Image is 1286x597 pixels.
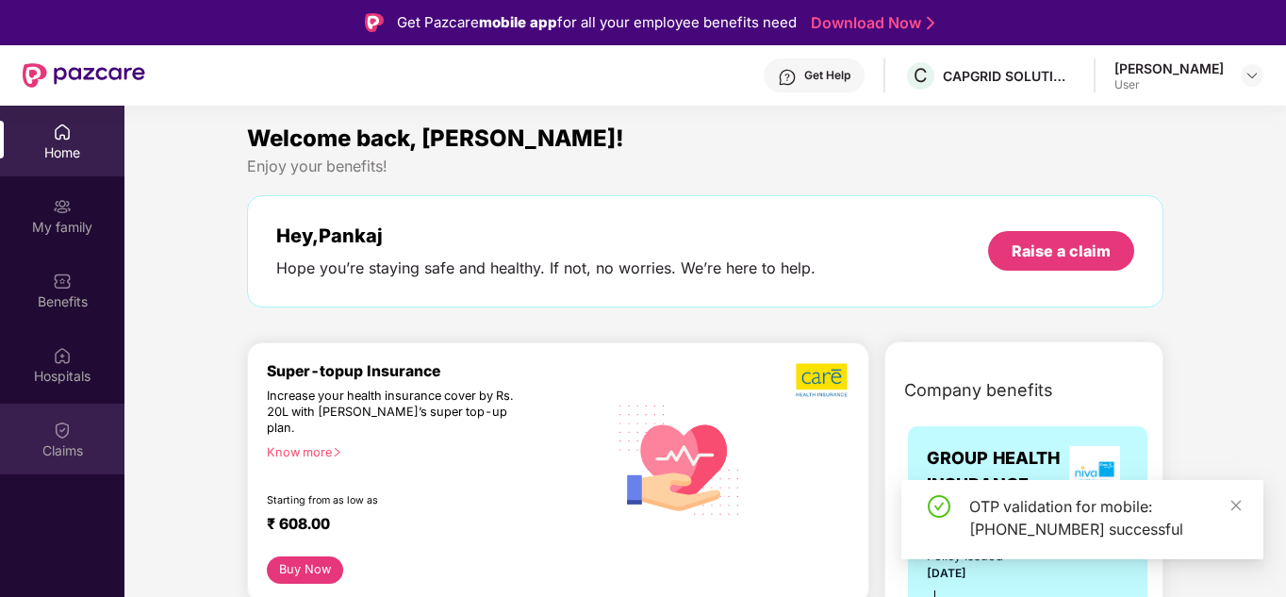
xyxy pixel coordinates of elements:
[796,362,849,398] img: b5dec4f62d2307b9de63beb79f102df3.png
[267,515,588,538] div: ₹ 608.00
[53,346,72,365] img: svg+xml;base64,PHN2ZyBpZD0iSG9zcGl0YWxzIiB4bWxucz0iaHR0cDovL3d3dy53My5vcmcvMjAwMC9zdmciIHdpZHRoPS...
[247,124,624,152] span: Welcome back, [PERSON_NAME]!
[927,445,1061,499] span: GROUP HEALTH INSURANCE
[276,224,816,247] div: Hey, Pankaj
[23,63,145,88] img: New Pazcare Logo
[969,495,1241,540] div: OTP validation for mobile: [PHONE_NUMBER] successful
[332,447,342,457] span: right
[904,377,1053,404] span: Company benefits
[804,68,850,83] div: Get Help
[928,495,950,518] span: check-circle
[267,556,343,584] button: Buy Now
[1114,59,1224,77] div: [PERSON_NAME]
[276,258,816,278] div: Hope you’re staying safe and healthy. If not, no worries. We’re here to help.
[607,385,753,533] img: svg+xml;base64,PHN2ZyB4bWxucz0iaHR0cDovL3d3dy53My5vcmcvMjAwMC9zdmciIHhtbG5zOnhsaW5rPSJodHRwOi8vd3...
[53,421,72,439] img: svg+xml;base64,PHN2ZyBpZD0iQ2xhaW0iIHhtbG5zPSJodHRwOi8vd3d3LnczLm9yZy8yMDAwL3N2ZyIgd2lkdGg9IjIwIi...
[811,13,929,33] a: Download Now
[53,197,72,216] img: svg+xml;base64,PHN2ZyB3aWR0aD0iMjAiIGhlaWdodD0iMjAiIHZpZXdCb3g9IjAgMCAyMCAyMCIgZmlsbD0ibm9uZSIgeG...
[479,13,557,31] strong: mobile app
[397,11,797,34] div: Get Pazcare for all your employee benefits need
[943,67,1075,85] div: CAPGRID SOLUTIONS PRIVATE LIMITED
[1012,240,1111,261] div: Raise a claim
[1114,77,1224,92] div: User
[1229,499,1243,512] span: close
[927,566,966,580] span: [DATE]
[927,13,934,33] img: Stroke
[1245,68,1260,83] img: svg+xml;base64,PHN2ZyBpZD0iRHJvcGRvd24tMzJ4MzIiIHhtbG5zPSJodHRwOi8vd3d3LnczLm9yZy8yMDAwL3N2ZyIgd2...
[914,64,928,87] span: C
[267,362,607,380] div: Super-topup Insurance
[53,123,72,141] img: svg+xml;base64,PHN2ZyBpZD0iSG9tZSIgeG1sbnM9Imh0dHA6Ly93d3cudzMub3JnLzIwMDAvc3ZnIiB3aWR0aD0iMjAiIG...
[267,389,525,437] div: Increase your health insurance cover by Rs. 20L with [PERSON_NAME]’s super top-up plan.
[365,13,384,32] img: Logo
[778,68,797,87] img: svg+xml;base64,PHN2ZyBpZD0iSGVscC0zMngzMiIgeG1sbnM9Imh0dHA6Ly93d3cudzMub3JnLzIwMDAvc3ZnIiB3aWR0aD...
[53,272,72,290] img: svg+xml;base64,PHN2ZyBpZD0iQmVuZWZpdHMiIHhtbG5zPSJodHRwOi8vd3d3LnczLm9yZy8yMDAwL3N2ZyIgd2lkdGg9Ij...
[267,494,527,507] div: Starting from as low as
[1069,446,1120,497] img: insurerLogo
[247,157,1163,176] div: Enjoy your benefits!
[267,445,596,458] div: Know more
